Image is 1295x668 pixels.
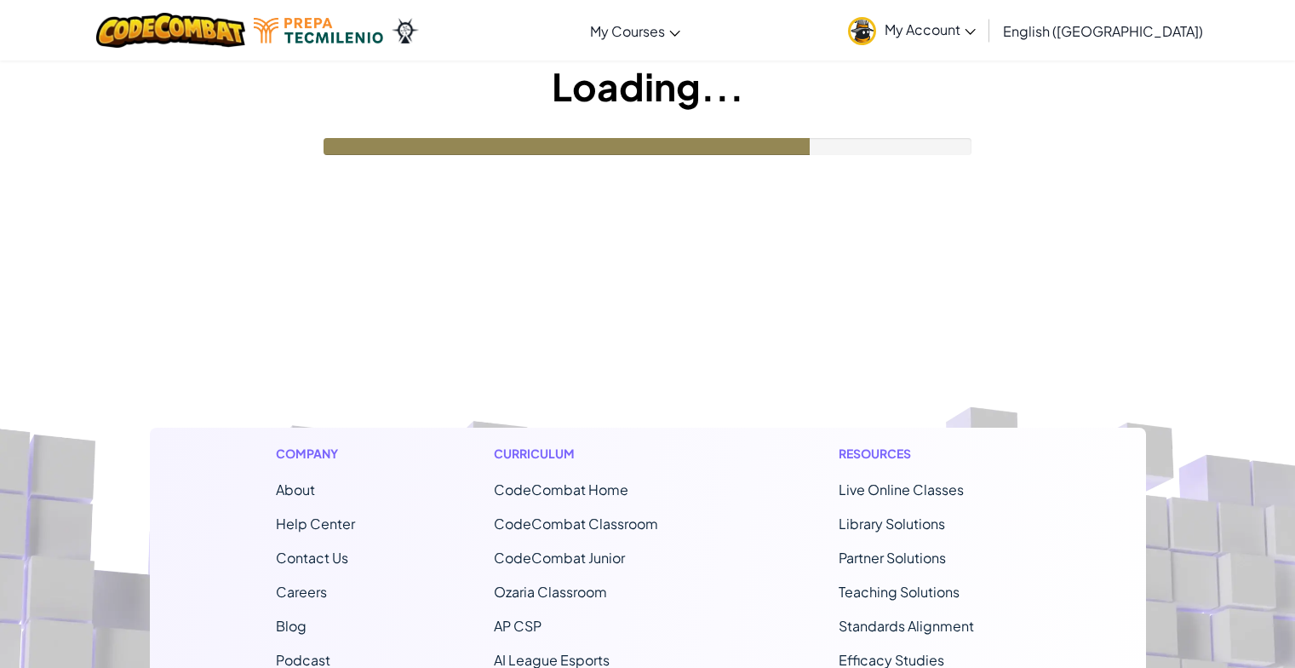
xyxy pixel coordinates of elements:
h1: Company [276,445,355,463]
a: Teaching Solutions [839,583,960,601]
img: CodeCombat logo [96,13,245,48]
a: Blog [276,617,307,635]
a: Standards Alignment [839,617,974,635]
a: My Account [839,3,984,57]
a: Ozaria Classroom [494,583,607,601]
span: My Account [885,20,976,38]
img: Tecmilenio logo [254,18,383,43]
a: English ([GEOGRAPHIC_DATA]) [994,8,1212,54]
img: avatar [848,17,876,45]
span: CodeCombat Home [494,481,628,498]
a: Live Online Classes [839,481,964,498]
a: Help Center [276,515,355,533]
h1: Curriculum [494,445,700,463]
a: My Courses [582,8,689,54]
span: Contact Us [276,549,348,567]
h1: Resources [839,445,1020,463]
img: Ozaria [392,18,419,43]
a: CodeCombat Classroom [494,515,658,533]
a: Careers [276,583,327,601]
a: CodeCombat Junior [494,549,625,567]
span: My Courses [590,22,665,40]
a: AP CSP [494,617,541,635]
a: About [276,481,315,498]
a: Partner Solutions [839,549,946,567]
span: English ([GEOGRAPHIC_DATA]) [1003,22,1203,40]
a: Library Solutions [839,515,945,533]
